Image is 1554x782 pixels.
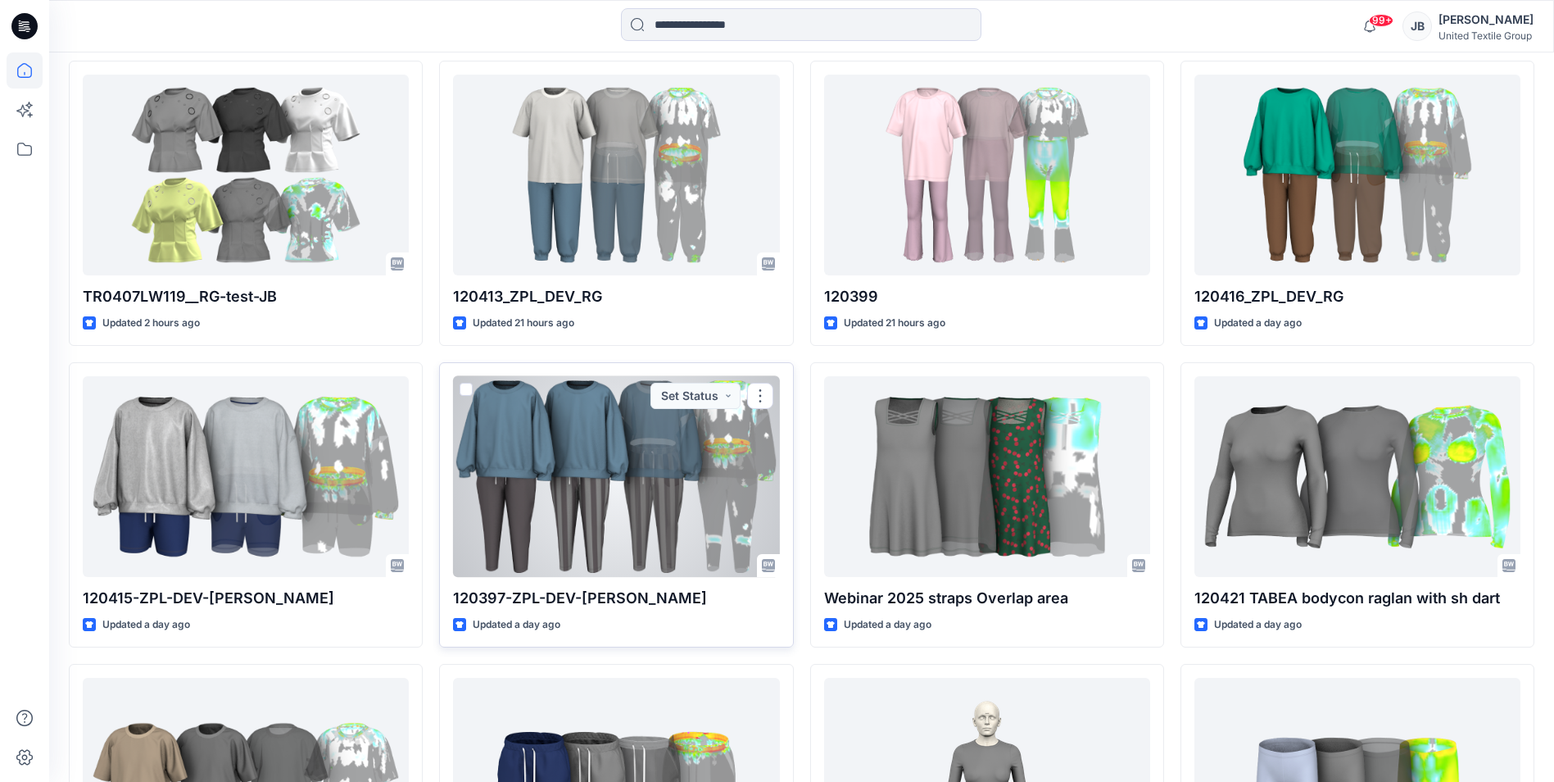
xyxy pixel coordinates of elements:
[1214,315,1302,332] p: Updated a day ago
[453,285,779,308] p: 120413_ZPL_DEV_RG
[102,315,200,332] p: Updated 2 hours ago
[1194,376,1520,577] a: 120421 TABEA bodycon raglan with sh dart
[1369,14,1393,27] span: 99+
[83,75,409,275] a: TR0407LW119__RG-test-JB
[453,75,779,275] a: 120413_ZPL_DEV_RG
[453,376,779,577] a: 120397-ZPL-DEV-RG-JB
[1214,616,1302,634] p: Updated a day ago
[102,616,190,634] p: Updated a day ago
[844,315,945,332] p: Updated 21 hours ago
[1438,10,1534,30] div: [PERSON_NAME]
[844,616,931,634] p: Updated a day ago
[473,315,574,332] p: Updated 21 hours ago
[83,285,409,308] p: TR0407LW119__RG-test-JB
[473,616,560,634] p: Updated a day ago
[824,587,1150,610] p: Webinar 2025 straps Overlap area
[824,285,1150,308] p: 120399
[453,587,779,610] p: 120397-ZPL-DEV-[PERSON_NAME]
[1194,587,1520,610] p: 120421 TABEA bodycon raglan with sh dart
[824,75,1150,275] a: 120399
[824,376,1150,577] a: Webinar 2025 straps Overlap area
[1194,285,1520,308] p: 120416_ZPL_DEV_RG
[1438,30,1534,42] div: United Textile Group
[83,587,409,610] p: 120415-ZPL-DEV-[PERSON_NAME]
[1402,11,1432,41] div: JB
[83,376,409,577] a: 120415-ZPL-DEV-RG-JB
[1194,75,1520,275] a: 120416_ZPL_DEV_RG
